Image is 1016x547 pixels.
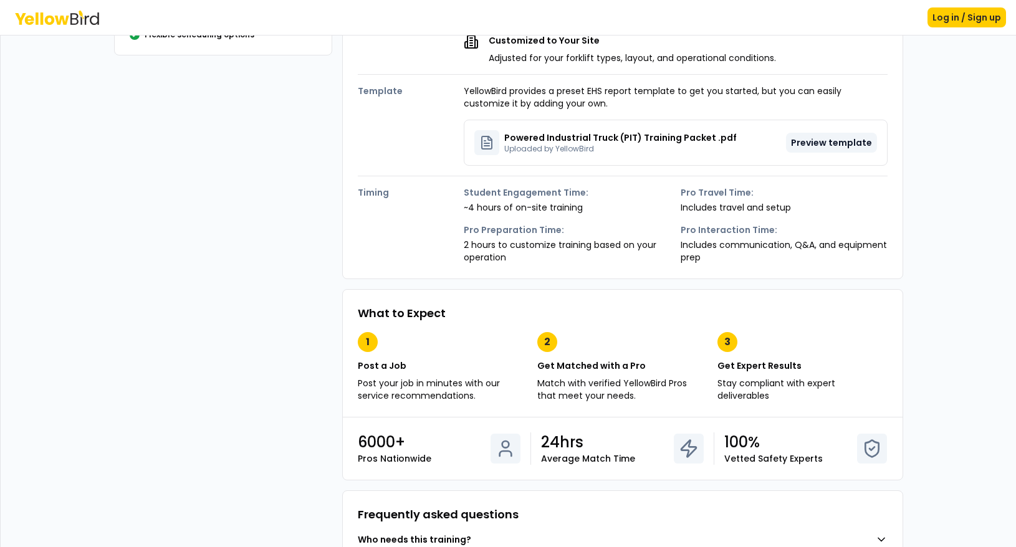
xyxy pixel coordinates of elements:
[358,377,528,402] p: Post your job in minutes with our service recommendations.
[541,452,635,465] p: Average Match Time
[717,359,888,372] h4: Get Expert Results
[358,506,519,523] h3: Frequently asked questions
[358,432,405,452] p: 6000+
[358,452,431,465] p: Pros Nationwide
[717,377,888,402] p: Stay compliant with expert deliverables
[464,239,671,264] p: 2 hours to customize training based on your operation
[464,201,671,214] p: ~4 hours of on-site training
[681,224,888,236] strong: Pro Interaction Time:
[717,332,737,352] div: 3
[358,332,378,352] div: 1
[541,432,583,452] p: 24hrs
[537,359,707,372] h4: Get Matched with a Pro
[537,332,557,352] div: 2
[489,52,776,64] p: Adjusted for your forklift types, layout, and operational conditions.
[464,85,888,110] p: YellowBird provides a preset EHS report template to get you started, but you can easily customize...
[786,133,877,153] button: Preview template
[358,186,464,199] h4: Timing
[724,432,760,452] p: 100%
[504,131,737,144] p: Powered Industrial Truck (PIT) Training Packet .pdf
[489,34,776,47] p: Customized to Your Site
[681,201,888,214] p: Includes travel and setup
[464,224,671,236] strong: Pro Preparation Time:
[681,239,888,264] p: Includes communication, Q&A, and equipment prep
[464,186,671,199] strong: Student Engagement Time:
[537,377,707,402] p: Match with verified YellowBird Pros that meet your needs.
[358,359,528,372] h4: Post a Job
[927,7,1006,27] button: Log in / Sign up
[504,144,737,154] p: Uploaded by YellowBird
[358,305,446,322] h3: What to Expect
[358,85,464,97] h4: Template
[724,452,823,465] p: Vetted Safety Experts
[681,186,888,199] strong: Pro Travel Time:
